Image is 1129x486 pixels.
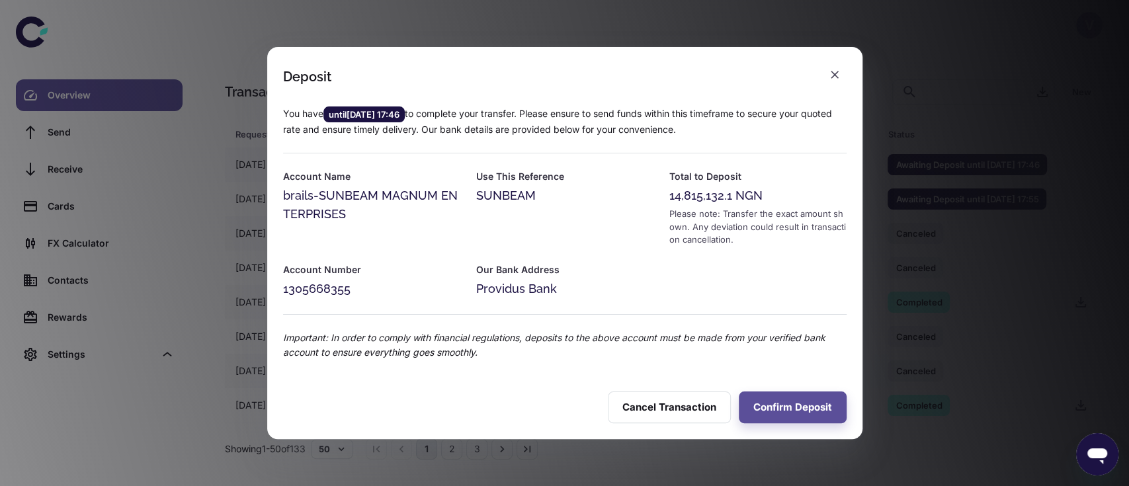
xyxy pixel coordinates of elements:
button: Confirm Deposit [739,391,847,423]
div: Providus Bank [476,280,653,298]
div: Deposit [283,69,331,85]
h6: Our Bank Address [476,263,653,277]
p: You have to complete your transfer. Please ensure to send funds within this timeframe to secure y... [283,106,847,137]
h6: Account Number [283,263,460,277]
p: Important: In order to comply with financial regulations, deposits to the above account must be m... [283,331,847,360]
div: 14,815,132.1 NGN [669,186,846,205]
div: brails-SUNBEAM MAGNUM ENTERPRISES [283,186,460,223]
h6: Use This Reference [476,169,653,184]
div: SUNBEAM [476,186,653,205]
div: 1305668355 [283,280,460,298]
iframe: Button to launch messaging window [1076,433,1118,475]
h6: Total to Deposit [669,169,846,184]
button: Cancel Transaction [608,391,731,423]
div: Please note: Transfer the exact amount shown. Any deviation could result in transaction cancellat... [669,208,846,247]
span: until [DATE] 17:46 [323,108,405,121]
h6: Account Name [283,169,460,184]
